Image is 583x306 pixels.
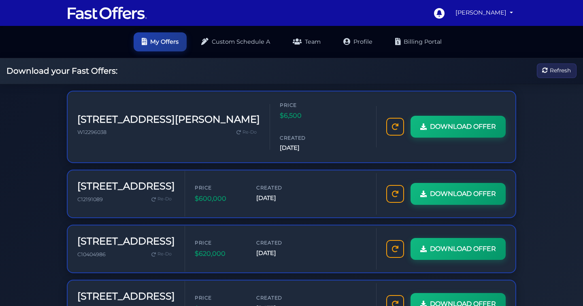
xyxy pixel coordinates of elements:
span: $600,000 [195,193,243,204]
span: [DATE] [256,193,305,203]
span: W12296038 [77,129,106,135]
span: Price [280,101,328,109]
a: Re-Do [148,194,175,204]
a: Re-Do [233,127,260,138]
span: Created [280,134,328,142]
span: Price [195,239,243,246]
span: Re-Do [157,195,172,203]
span: DOWNLOAD OFFER [430,189,496,199]
h2: Download your Fast Offers: [6,66,117,76]
span: $6,500 [280,110,328,121]
span: $620,000 [195,249,243,259]
span: Created [256,294,305,302]
a: Team [285,32,329,51]
a: Custom Schedule A [193,32,278,51]
a: DOWNLOAD OFFER [411,116,506,138]
h3: [STREET_ADDRESS] [77,291,175,302]
span: Price [195,184,243,191]
span: [DATE] [280,143,328,153]
span: C10404986 [77,251,106,257]
span: Re-Do [243,129,257,136]
a: Billing Portal [387,32,450,51]
span: Price [195,294,243,302]
span: [DATE] [256,249,305,258]
span: Refresh [550,66,571,75]
h3: [STREET_ADDRESS] [77,236,175,247]
h3: [STREET_ADDRESS][PERSON_NAME] [77,114,260,125]
h3: [STREET_ADDRESS] [77,181,175,192]
span: C12191089 [77,196,103,202]
a: DOWNLOAD OFFER [411,238,506,260]
span: DOWNLOAD OFFER [430,121,496,132]
span: Re-Do [157,251,172,258]
span: Created [256,239,305,246]
button: Refresh [537,64,577,79]
a: Profile [335,32,381,51]
a: Re-Do [148,249,175,259]
a: My Offers [134,32,187,51]
span: DOWNLOAD OFFER [430,244,496,254]
a: [PERSON_NAME] [452,5,516,21]
span: Created [256,184,305,191]
a: DOWNLOAD OFFER [411,183,506,205]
